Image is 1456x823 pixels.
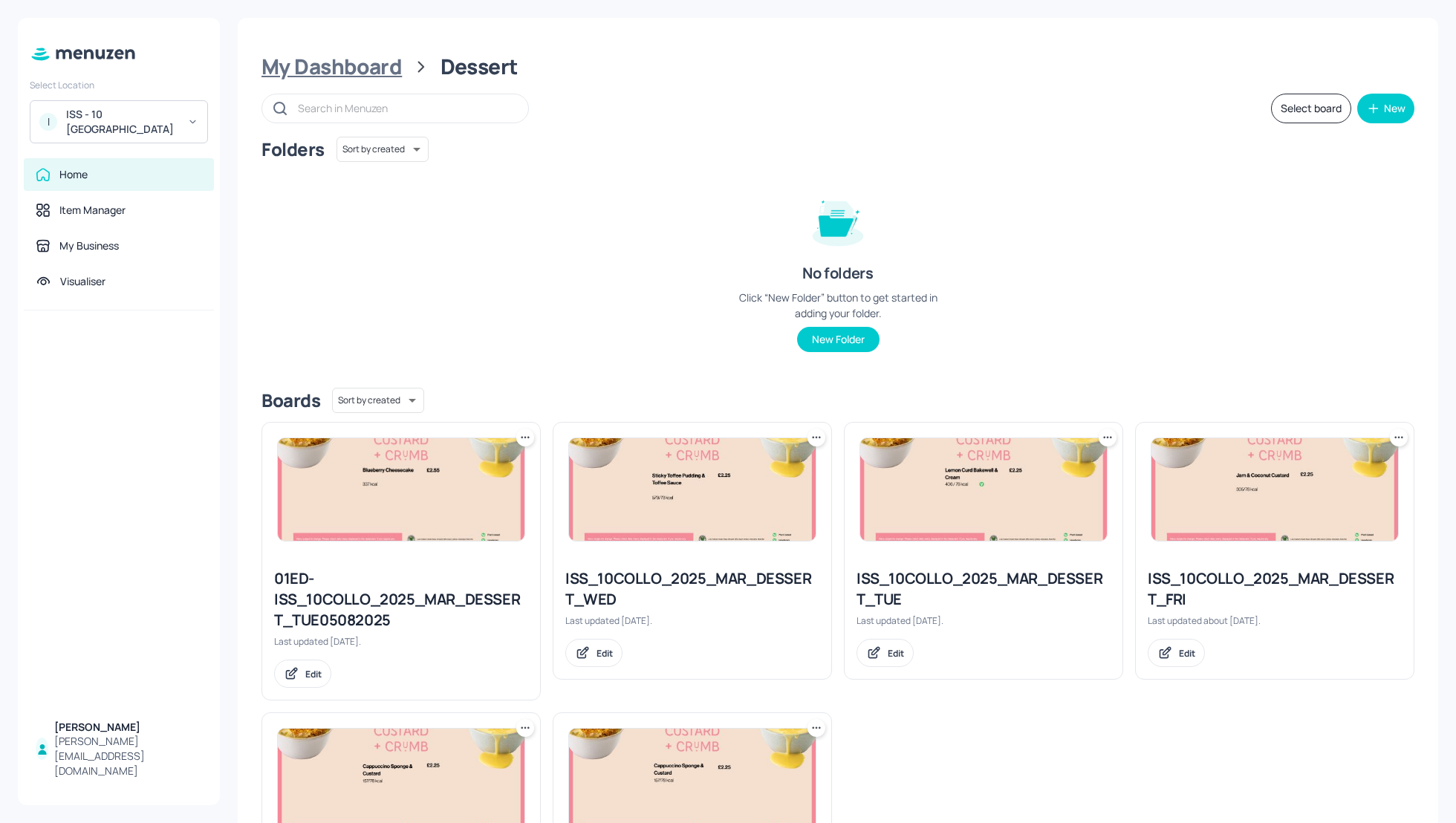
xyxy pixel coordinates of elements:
div: Item Manager [59,203,126,218]
button: New Folder [797,327,880,352]
img: 2025-08-06-1754468424757kk7yre67kzh.jpeg [569,438,816,541]
button: Select board [1271,94,1351,123]
div: My Business [59,238,119,253]
div: ISS_10COLLO_2025_MAR_DESSERT_WED [565,568,819,610]
div: Edit [888,647,904,660]
div: Edit [1179,647,1195,660]
div: Click “New Folder” button to get started in adding your folder. [727,290,949,321]
div: Visualiser [60,274,105,289]
div: I [39,113,57,131]
div: ISS_10COLLO_2025_MAR_DESSERT_TUE [857,568,1111,610]
div: [PERSON_NAME] [54,720,202,735]
div: Select Location [30,79,208,91]
div: Last updated [DATE]. [274,635,528,648]
input: Search in Menuzen [298,97,513,119]
img: 2025-08-05-1754389412851n9zlx66j96f.jpeg [278,438,524,541]
img: folder-empty [801,183,875,257]
div: 01ED-ISS_10COLLO_2025_MAR_DESSERT_TUE05082025 [274,568,528,631]
div: Last updated [DATE]. [565,614,819,627]
div: My Dashboard [261,53,402,80]
img: 2025-08-19-1755591173282o6vg2yf30ro.jpeg [860,438,1107,541]
div: Edit [597,647,613,660]
div: Home [59,167,88,182]
div: New [1384,103,1405,114]
div: Boards [261,388,320,412]
div: Last updated [DATE]. [857,614,1111,627]
img: 2025-07-11-1752231338419wj4g8vm8v8r.jpeg [1151,438,1398,541]
div: [PERSON_NAME][EMAIL_ADDRESS][DOMAIN_NAME] [54,734,202,778]
button: New [1357,94,1414,123]
div: No folders [802,263,873,284]
div: Dessert [441,53,518,80]
div: Sort by created [332,386,424,415]
div: ISS - 10 [GEOGRAPHIC_DATA] [66,107,178,137]
div: Edit [305,668,322,680]
div: Folders [261,137,325,161]
div: Sort by created [337,134,429,164]
div: ISS_10COLLO_2025_MAR_DESSERT_FRI [1148,568,1402,610]
div: Last updated about [DATE]. [1148,614,1402,627]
